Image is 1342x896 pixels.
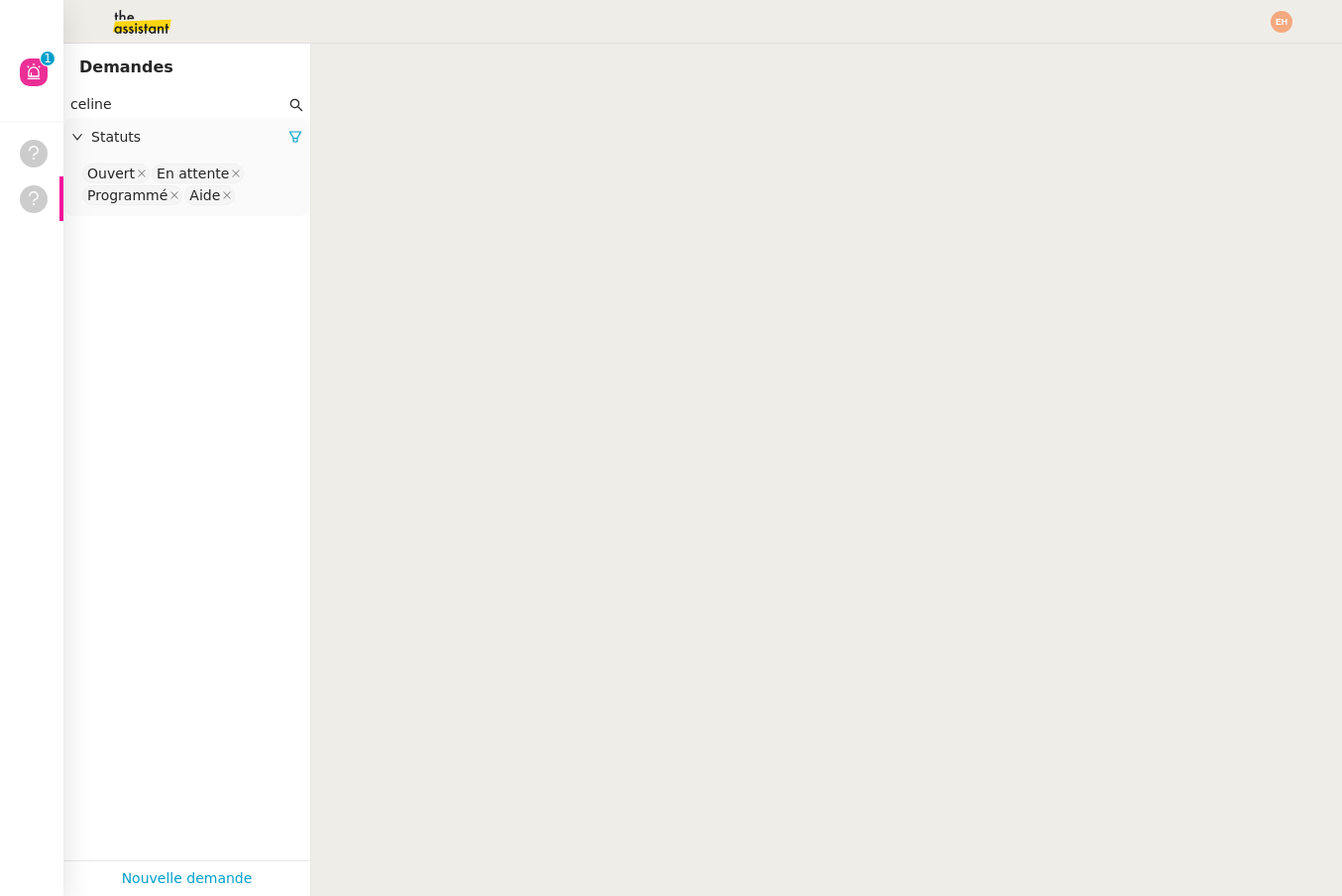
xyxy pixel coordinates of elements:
div: Programmé [87,186,168,204]
nz-select-item: Ouvert [82,164,150,183]
input: Rechercher [70,93,285,116]
img: svg [1271,11,1292,33]
nz-select-item: Aide [184,185,235,205]
div: Ouvert [87,165,135,182]
span: Statuts [91,126,288,149]
div: Aide [189,186,220,204]
nz-badge-sup: 1 [41,52,55,65]
p: 1 [44,52,52,69]
nz-page-header-title: Demandes [79,54,173,81]
a: Nouvelle demande [122,867,253,890]
div: Statuts [63,118,310,157]
nz-select-item: En attente [152,164,244,183]
nz-select-item: Programmé [82,185,182,205]
div: En attente [157,165,229,182]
